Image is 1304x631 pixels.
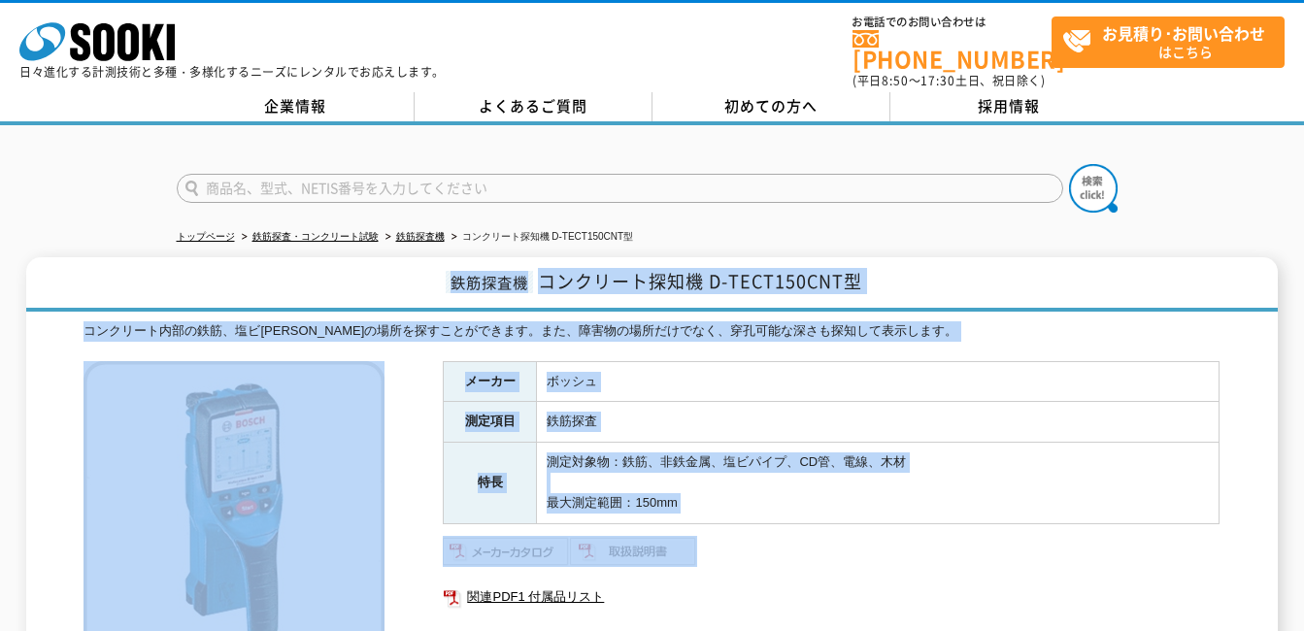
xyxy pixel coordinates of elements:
div: コンクリート内部の鉄筋、塩ビ[PERSON_NAME]の場所を探すことができます。また、障害物の場所だけでなく、穿孔可能な深さも探知して表示します。 [84,321,1220,342]
a: トップページ [177,231,235,242]
td: 測定対象物：鉄筋、非鉄金属、塩ビパイプ、CD管、電線、木材 最大測定範囲：150mm [537,443,1220,523]
img: btn_search.png [1069,164,1118,213]
a: 取扱説明書 [570,548,697,563]
p: 日々進化する計測技術と多種・多様化するニーズにレンタルでお応えします。 [19,66,445,78]
a: 採用情報 [890,92,1128,121]
span: はこちら [1062,17,1284,66]
input: 商品名、型式、NETIS番号を入力してください [177,174,1063,203]
td: 鉄筋探査 [537,402,1220,443]
a: お見積り･お問い合わせはこちら [1052,17,1285,68]
strong: お見積り･お問い合わせ [1102,21,1265,45]
th: 測定項目 [444,402,537,443]
span: コンクリート探知機 D-TECT150CNT型 [538,268,862,294]
a: 初めての方へ [652,92,890,121]
span: お電話でのお問い合わせは [853,17,1052,28]
span: 17:30 [920,72,955,89]
a: メーカーカタログ [443,548,570,563]
span: 鉄筋探査機 [446,271,533,293]
a: 鉄筋探査・コンクリート試験 [252,231,379,242]
span: 初めての方へ [724,95,818,116]
img: 取扱説明書 [570,536,697,567]
th: メーカー [444,361,537,402]
a: よくあるご質問 [415,92,652,121]
a: 関連PDF1 付属品リスト [443,584,1220,610]
a: [PHONE_NUMBER] [853,30,1052,70]
span: 8:50 [882,72,909,89]
a: 企業情報 [177,92,415,121]
li: コンクリート探知機 D-TECT150CNT型 [448,227,634,248]
td: ボッシュ [537,361,1220,402]
a: 鉄筋探査機 [396,231,445,242]
th: 特長 [444,443,537,523]
img: メーカーカタログ [443,536,570,567]
span: (平日 ～ 土日、祝日除く) [853,72,1045,89]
